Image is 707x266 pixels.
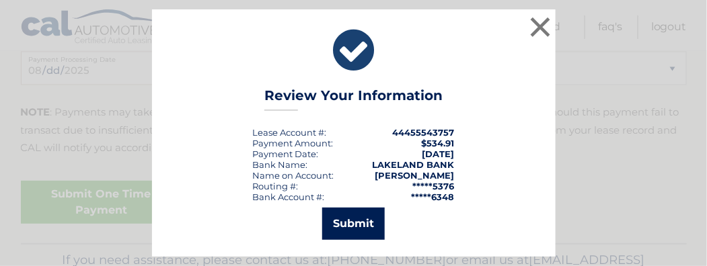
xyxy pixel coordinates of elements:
span: [DATE] [422,148,455,159]
span: $534.91 [422,138,455,148]
h3: Review Your Information [264,87,443,111]
button: × [527,13,554,40]
strong: [PERSON_NAME] [375,170,455,181]
div: : [253,148,319,159]
button: Submit [322,208,385,240]
div: Name on Account: [253,170,334,181]
div: Payment Amount: [253,138,334,148]
strong: LAKELAND BANK [373,159,455,170]
strong: 44455543757 [393,127,455,138]
div: Lease Account #: [253,127,327,138]
div: Bank Account #: [253,191,325,202]
div: Routing #: [253,181,299,191]
div: Bank Name: [253,159,308,170]
span: Payment Date [253,148,317,159]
